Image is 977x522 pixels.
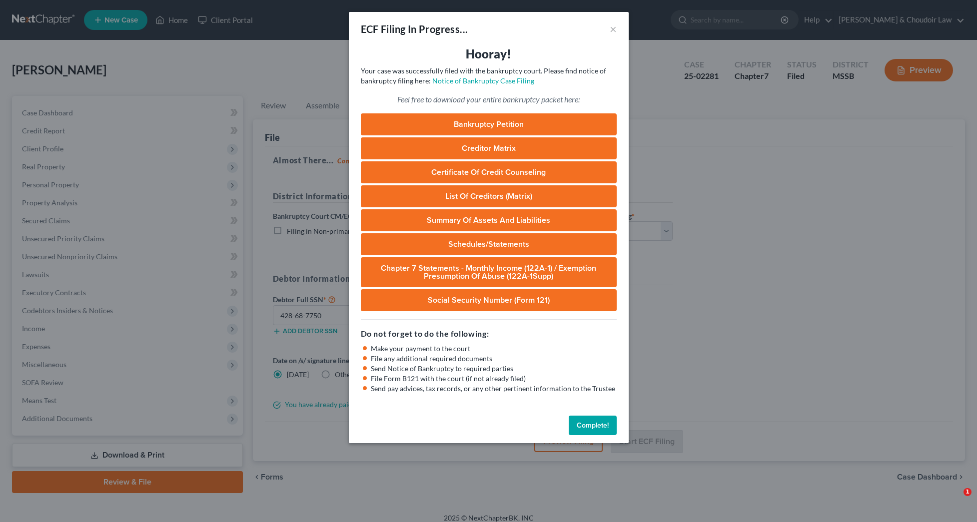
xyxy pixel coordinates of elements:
li: File any additional required documents [371,354,617,364]
a: Chapter 7 Statements - Monthly Income (122A-1) / Exemption Presumption of Abuse (122A-1Supp) [361,257,617,287]
a: Creditor Matrix [361,137,617,159]
iframe: Intercom live chat [943,488,967,512]
li: Send pay advices, tax records, or any other pertinent information to the Trustee [371,384,617,394]
a: Summary of Assets and Liabilities [361,209,617,231]
li: Send Notice of Bankruptcy to required parties [371,364,617,374]
a: Social Security Number (Form 121) [361,289,617,311]
span: 1 [964,488,972,496]
a: Bankruptcy Petition [361,113,617,135]
button: Complete! [569,416,617,436]
div: ECF Filing In Progress... [361,22,468,36]
span: Your case was successfully filed with the bankruptcy court. Please find notice of bankruptcy fili... [361,66,606,85]
button: × [610,23,617,35]
a: Notice of Bankruptcy Case Filing [432,76,534,85]
h5: Do not forget to do the following: [361,328,617,340]
h3: Hooray! [361,46,617,62]
a: Schedules/Statements [361,233,617,255]
p: Feel free to download your entire bankruptcy packet here: [361,94,617,105]
li: File Form B121 with the court (if not already filed) [371,374,617,384]
li: Make your payment to the court [371,344,617,354]
a: Certificate of Credit Counseling [361,161,617,183]
a: List of Creditors (Matrix) [361,185,617,207]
